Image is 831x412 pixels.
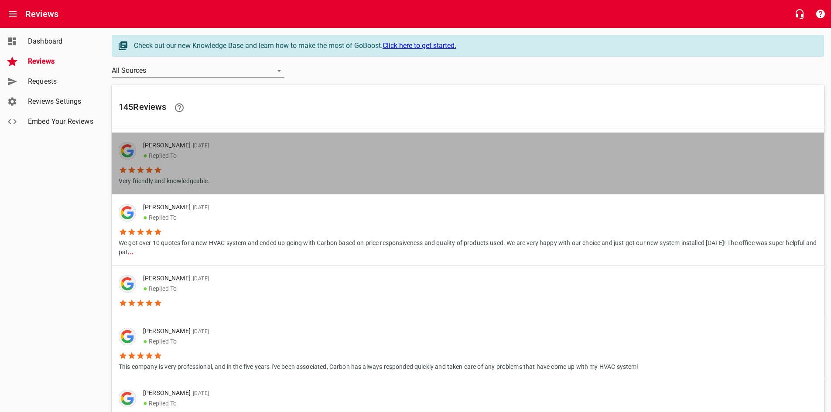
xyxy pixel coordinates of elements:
[25,7,58,21] h6: Reviews
[143,327,632,336] p: [PERSON_NAME]
[119,142,136,160] img: google-dark.png
[191,143,209,149] span: [DATE]
[789,3,810,24] button: Live Chat
[119,275,136,293] div: Google
[383,41,456,50] a: Click here to get started.
[2,3,23,24] button: Open drawer
[134,41,815,51] div: Check out our new Knowledge Base and learn how to make the most of GoBoost.
[143,151,147,160] span: ●
[28,36,94,47] span: Dashboard
[143,388,374,398] p: [PERSON_NAME]
[143,399,147,407] span: ●
[28,96,94,107] span: Reviews Settings
[28,116,94,127] span: Embed Your Reviews
[119,174,216,186] p: Very friendly and knowledgeable.
[112,194,824,265] a: [PERSON_NAME][DATE]●Replied ToWe got over 10 quotes for a new HVAC system and ended up going with...
[143,141,209,150] p: [PERSON_NAME]
[119,390,136,407] div: Google
[191,328,209,334] span: [DATE]
[143,150,209,161] p: Replied To
[143,274,209,283] p: [PERSON_NAME]
[119,142,136,160] div: Google
[112,64,284,78] div: All Sources
[119,236,817,257] p: We got over 10 quotes for a new HVAC system and ended up going with Carbon based on price respons...
[191,276,209,282] span: [DATE]
[143,212,810,223] p: Replied To
[143,337,147,345] span: ●
[191,390,209,396] span: [DATE]
[143,398,374,409] p: Replied To
[143,203,810,212] p: [PERSON_NAME]
[143,336,632,347] p: Replied To
[143,284,147,293] span: ●
[143,213,147,221] span: ●
[128,249,133,255] b: ...
[112,266,824,318] a: [PERSON_NAME][DATE]●Replied To
[143,283,209,294] p: Replied To
[119,97,817,118] h6: 145 Review s
[191,204,209,211] span: [DATE]
[119,328,136,345] div: Google
[119,390,136,407] img: google-dark.png
[169,97,190,118] a: Learn facts about why reviews are important
[28,56,94,67] span: Reviews
[119,204,136,221] img: google-dark.png
[119,275,136,293] img: google-dark.png
[112,133,824,194] a: [PERSON_NAME][DATE]●Replied ToVery friendly and knowledgeable.
[112,318,824,380] a: [PERSON_NAME][DATE]●Replied ToThis company is very professional, and in the five years I've been ...
[119,328,136,345] img: google-dark.png
[119,360,639,371] p: This company is very professional, and in the five years I've been associated, Carbon has always ...
[28,76,94,87] span: Requests
[810,3,831,24] button: Support Portal
[119,204,136,221] div: Google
